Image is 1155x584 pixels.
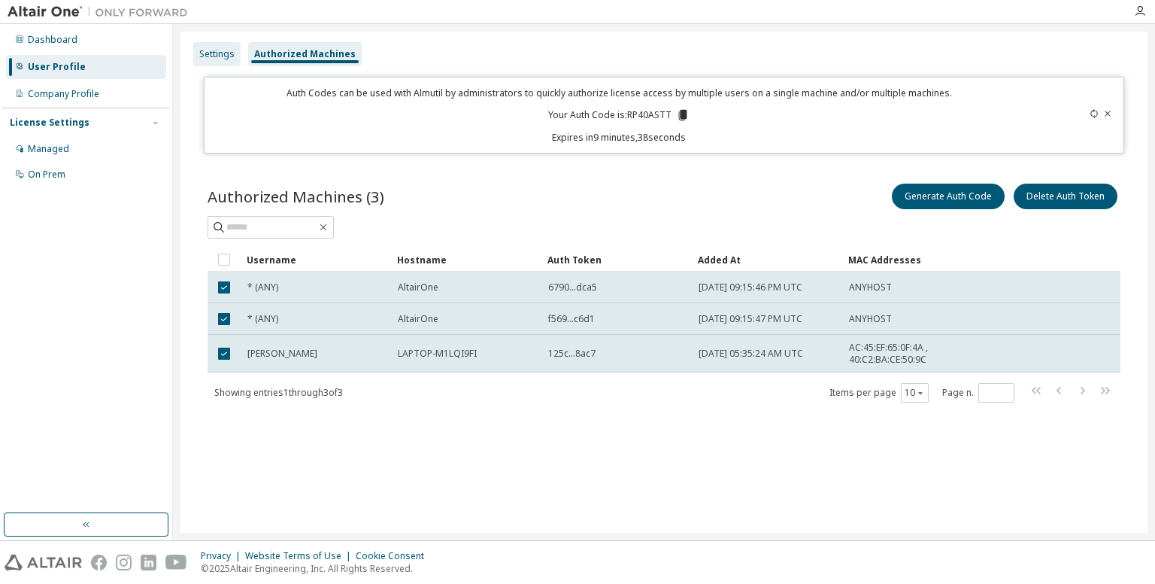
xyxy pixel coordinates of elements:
[208,186,384,207] span: Authorized Machines (3)
[247,281,278,294] span: * (ANY)
[254,48,356,60] div: Authorized Machines
[201,562,433,575] p: © 2025 Altair Engineering, Inc. All Rights Reserved.
[165,555,187,570] img: youtube.svg
[214,386,343,399] span: Showing entries 1 through 3 of 3
[699,348,803,360] span: [DATE] 05:35:24 AM UTC
[8,5,196,20] img: Altair One
[699,281,802,294] span: [DATE] 09:15:46 PM UTC
[28,61,86,73] div: User Profile
[214,87,1024,99] p: Auth Codes can be used with Almutil by administrators to quickly authorize license access by mult...
[199,48,235,60] div: Settings
[848,248,962,272] div: MAC Addresses
[548,281,597,294] span: 6790...dca5
[247,348,317,360] span: [PERSON_NAME]
[397,248,535,272] div: Hostname
[91,555,107,570] img: facebook.svg
[141,555,156,570] img: linkedin.svg
[905,387,925,399] button: 10
[398,348,477,360] span: LAPTOP-M1LQI9FI
[892,184,1005,209] button: Generate Auth Code
[201,550,245,562] div: Privacy
[247,313,278,325] span: * (ANY)
[28,34,77,46] div: Dashboard
[5,555,82,570] img: altair_logo.svg
[245,550,356,562] div: Website Terms of Use
[942,383,1014,403] span: Page n.
[398,281,438,294] span: AltairOne
[698,248,836,272] div: Added At
[10,117,89,129] div: License Settings
[849,313,892,325] span: ANYHOST
[849,281,892,294] span: ANYHOST
[116,555,132,570] img: instagram.svg
[28,143,69,155] div: Managed
[214,131,1024,144] p: Expires in 9 minutes, 38 seconds
[398,313,438,325] span: AltairOne
[849,342,962,366] span: AC:45:EF:65:0F:4A , 40:C2:BA:CE:50:9C
[548,313,595,325] span: f569...c6d1
[699,313,802,325] span: [DATE] 09:15:47 PM UTC
[247,248,385,272] div: Username
[548,348,596,360] span: 125c...8ac7
[356,550,433,562] div: Cookie Consent
[28,169,65,181] div: On Prem
[28,88,99,100] div: Company Profile
[547,248,686,272] div: Auth Token
[548,108,690,122] p: Your Auth Code is: RP40ASTT
[1014,184,1117,209] button: Delete Auth Token
[829,383,929,403] span: Items per page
